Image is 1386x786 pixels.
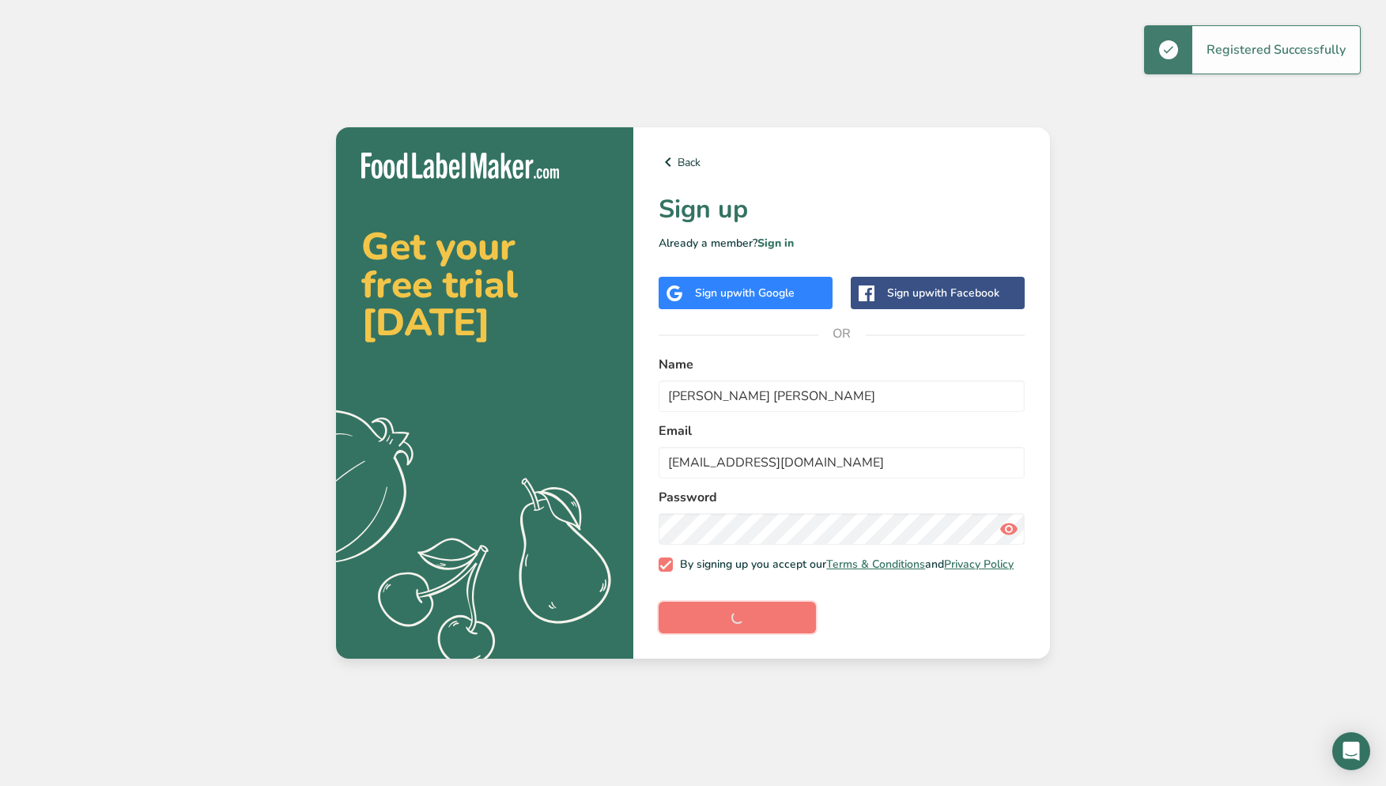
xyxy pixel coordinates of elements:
a: Terms & Conditions [826,557,925,572]
p: Already a member? [659,235,1025,251]
label: Name [659,355,1025,374]
a: Sign in [757,236,794,251]
label: Password [659,488,1025,507]
h1: Sign up [659,191,1025,229]
label: Email [659,421,1025,440]
span: with Facebook [925,285,999,300]
input: email@example.com [659,447,1025,478]
img: Food Label Maker [361,153,559,179]
input: John Doe [659,380,1025,412]
a: Privacy Policy [944,557,1014,572]
span: By signing up you accept our and [673,557,1014,572]
div: Registered Successfully [1192,26,1360,74]
div: Sign up [695,285,795,301]
span: OR [818,310,866,357]
h2: Get your free trial [DATE] [361,228,608,342]
a: Back [659,153,1025,172]
span: with Google [733,285,795,300]
div: Sign up [887,285,999,301]
div: Open Intercom Messenger [1332,732,1370,770]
